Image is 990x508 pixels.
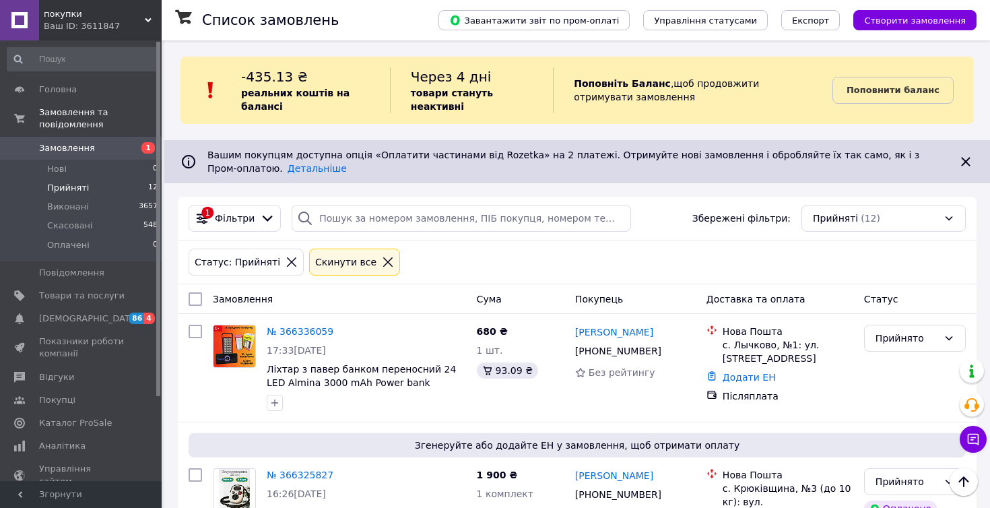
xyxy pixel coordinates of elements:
span: Експорт [792,15,830,26]
a: Поповнити баланс [832,77,954,104]
span: Прийняті [813,212,858,225]
span: 1 [141,142,155,154]
span: Повідомлення [39,267,104,279]
img: :exclamation: [201,80,221,100]
a: Фото товару [213,325,256,368]
span: 12 [148,182,158,194]
span: Каталог ProSale [39,417,112,429]
div: 93.09 ₴ [477,362,538,379]
span: [DEMOGRAPHIC_DATA] [39,313,139,325]
span: -435.13 ₴ [241,69,308,85]
img: Фото товару [213,325,255,367]
span: 16:26[DATE] [267,488,326,499]
span: 1 шт. [477,345,503,356]
b: товари стануть неактивні [411,88,493,112]
span: 680 ₴ [477,326,508,337]
div: Післяплата [723,389,853,403]
input: Пошук [7,47,159,71]
span: Вашим покупцям доступна опція «Оплатити частинами від Rozetka» на 2 платежі. Отримуйте нові замов... [207,150,919,174]
span: 1 900 ₴ [477,470,518,480]
a: [PERSON_NAME] [575,469,653,482]
span: 4 [144,313,155,324]
span: Скасовані [47,220,93,232]
b: Поповніть Баланс [574,78,671,89]
div: Прийнято [876,331,938,346]
span: 3657 [139,201,158,213]
span: 548 [143,220,158,232]
span: Головна [39,84,77,96]
span: Виконані [47,201,89,213]
button: Управління статусами [643,10,768,30]
button: Наверх [950,468,978,496]
span: Замовлення та повідомлення [39,106,162,131]
button: Створити замовлення [853,10,977,30]
span: Створити замовлення [864,15,966,26]
button: Експорт [781,10,840,30]
a: № 366325827 [267,470,333,480]
span: Доставка та оплата [706,294,805,305]
button: Завантажити звіт по пром-оплаті [438,10,630,30]
div: Нова Пошта [723,468,853,482]
div: Нова Пошта [723,325,853,338]
span: Фільтри [215,212,255,225]
span: [PHONE_NUMBER] [575,489,661,500]
span: Статус [864,294,898,305]
div: Cкинути все [312,255,379,269]
button: Чат з покупцем [960,426,987,453]
span: Cума [477,294,502,305]
span: Прийняті [47,182,89,194]
span: Покупець [575,294,623,305]
span: 1 комплект [477,488,533,499]
span: Відгуки [39,371,74,383]
span: Згенеруйте або додайте ЕН у замовлення, щоб отримати оплату [194,439,960,452]
span: 17:33[DATE] [267,345,326,356]
span: Завантажити звіт по пром-оплаті [449,14,619,26]
div: , щоб продовжити отримувати замовлення [553,67,832,113]
span: Аналітика [39,440,86,452]
span: Замовлення [39,142,95,154]
span: Без рейтингу [589,367,655,378]
span: Товари та послуги [39,290,125,302]
div: с. Лычково, №1: ул. [STREET_ADDRESS] [723,338,853,365]
span: Управління статусами [654,15,757,26]
span: Покупці [39,394,75,406]
input: Пошук за номером замовлення, ПІБ покупця, номером телефону, Email, номером накладної [292,205,631,232]
span: Замовлення [213,294,273,305]
a: [PERSON_NAME] [575,325,653,339]
span: Показники роботи компанії [39,336,125,360]
span: (12) [861,213,880,224]
span: Збережені фільтри: [692,212,791,225]
span: Нові [47,163,67,175]
span: покупки [44,8,145,20]
span: 0 [153,163,158,175]
b: реальних коштів на балансі [241,88,350,112]
span: 0 [153,239,158,251]
span: Оплачені [47,239,90,251]
div: Прийнято [876,474,938,489]
span: Через 4 дні [411,69,492,85]
div: Ваш ID: 3611847 [44,20,162,32]
a: Детальніше [288,163,347,174]
a: Додати ЕН [723,372,776,383]
span: Управління сайтом [39,463,125,487]
span: 86 [129,313,144,324]
div: Статус: Прийняті [192,255,283,269]
a: № 366336059 [267,326,333,337]
b: Поповнити баланс [847,85,939,95]
h1: Список замовлень [202,12,339,28]
a: Створити замовлення [840,14,977,25]
span: [PHONE_NUMBER] [575,346,661,356]
a: Ліхтар з павер банком переносний 24 LED Almina 3000 mAh Power bank Турція аварійне освітлення кем... [267,364,456,415]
